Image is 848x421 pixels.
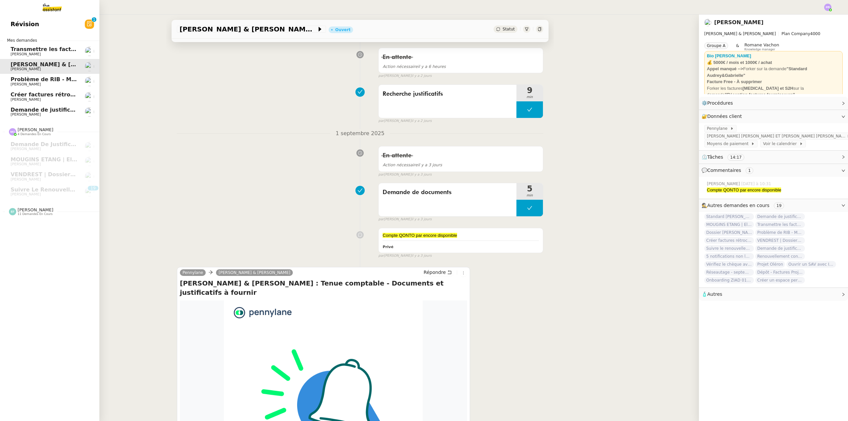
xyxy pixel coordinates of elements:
[383,187,512,197] span: Demande de documents
[744,48,775,51] span: Knowledge manager
[11,162,41,166] span: [PERSON_NAME]
[11,76,126,82] span: Problème de RIB - MATELAS FRANCAIS
[707,133,847,139] span: [PERSON_NAME] [PERSON_NAME] ET [PERSON_NAME] [PERSON_NAME]
[383,245,393,249] b: Privé
[704,245,754,252] span: Suivre le renouvellement produit Trimble
[707,125,730,132] span: Pennylane
[707,66,807,78] strong: "Standard Audrey&Gabrielle"
[383,64,418,69] span: Action nécessaire
[180,26,317,32] span: [PERSON_NAME] & [PERSON_NAME] : Tenue comptable - Documents et justificatifs à fournir
[707,60,772,65] strong: 💰 5000€ / mois et 1000€ / achat
[704,269,754,276] span: Réseautage - septembre 2025
[755,245,805,252] span: Demande de justificatifs Pennylane - août 2025
[411,73,432,79] span: il y a 2 jours
[744,42,779,47] span: Romane Vachon
[786,261,836,268] span: Ouvrir un SAV avec IKEA
[704,42,728,49] nz-tag: Groupe A
[383,233,457,238] span: Compte QONTO par encore disponible
[702,99,736,107] span: ⚙️
[92,17,96,22] nz-badge-sup: 1
[707,154,723,160] span: Tâches
[755,229,805,236] span: Problème de RIB - MATELAS FRANCAIS
[699,151,848,164] div: ⏲️Tâches 14:17
[11,141,173,147] span: Demande de justificatifs Pennylane - septembre 2025
[741,181,772,187] span: [DATE] à 10:31
[755,253,805,260] span: Renouvellement contrat Opale STOCCO
[11,97,41,102] span: [PERSON_NAME]
[755,237,805,244] span: VENDREST | Dossiers Drive - SCI Gabrielle
[11,91,162,98] span: Créer factures rétrocommission Atelier Courbettes
[707,181,741,187] span: [PERSON_NAME]
[699,288,848,301] div: 🧴Autres
[774,202,784,209] nz-tag: 19
[516,185,543,193] span: 5
[746,167,754,174] nz-tag: 1
[378,118,384,124] span: par
[378,253,432,259] small: [PERSON_NAME]
[707,168,741,173] span: Commentaires
[18,132,51,136] span: 4 demandes en cours
[9,128,16,135] img: svg
[704,19,712,26] img: users%2FfjlNmCTkLiVoA3HQjY3GA5JXGxb2%2Favatar%2Fstarofservice_97480retdsc0392.png
[704,213,754,220] span: Standard [PERSON_NAME]
[11,82,41,86] span: [PERSON_NAME]
[3,37,41,44] span: Mes demandes
[11,171,135,178] span: VENDREST | Dossiers Drive - SCI Gabrielle
[743,86,793,91] strong: [MEDICAL_DATA] et S2H
[702,203,787,208] span: 🕵️
[11,19,39,29] span: Révision
[707,85,840,98] div: Forker les factures sur la demande
[378,172,384,178] span: par
[699,164,848,177] div: 💬Commentaires 1
[335,28,350,32] div: Ouvert
[503,27,515,31] span: Statut
[11,52,41,56] span: [PERSON_NAME]
[702,154,750,160] span: ⏲️
[383,163,418,167] span: Action nécessaire
[707,291,722,297] span: Autres
[85,157,94,166] img: users%2FfjlNmCTkLiVoA3HQjY3GA5JXGxb2%2Favatar%2Fstarofservice_97480retdsc0392.png
[699,97,848,110] div: ⚙️Procédures
[704,229,754,236] span: Dossier [PERSON_NAME] / OPCO / Mediaschool - erreur de SIRET + résiliation contrat
[90,186,93,192] p: 1
[702,168,756,173] span: 💬
[9,208,16,215] img: svg
[810,31,821,36] span: 4000
[707,66,840,79] div: Forker sur la demande
[383,89,512,99] span: Recherche justificatifs
[707,53,751,58] a: Bio [PERSON_NAME]
[11,112,41,117] span: [PERSON_NAME]
[704,221,754,228] span: MOUGINS ETANG | Electroménagers
[85,47,94,56] img: users%2FfjlNmCTkLiVoA3HQjY3GA5JXGxb2%2Favatar%2Fstarofservice_97480retdsc0392.png
[704,261,754,268] span: Vérifiez le chèque avec La Redoute
[378,118,432,124] small: [PERSON_NAME]
[824,4,831,11] img: svg
[707,187,781,192] span: Compte QONTO par encore disponible
[736,42,739,51] span: &
[232,307,293,318] img: Pennylane logo
[11,147,41,151] span: [PERSON_NAME]
[11,192,41,196] span: [PERSON_NAME]
[424,269,446,276] span: Répondre
[707,114,742,119] span: Données client
[704,253,754,260] span: 5 notifications non lues sur Pennylane
[383,153,411,159] span: En attente
[85,92,94,101] img: users%2FfjlNmCTkLiVoA3HQjY3GA5JXGxb2%2Favatar%2Fstarofservice_97480retdsc0392.png
[755,261,785,268] span: Projet Oléron
[383,163,442,167] span: il y a 3 jours
[763,140,799,147] span: Voir le calendrier
[516,94,543,100] span: min
[11,186,137,193] span: Suivre le renouvellement produit Trimble
[378,217,432,222] small: [PERSON_NAME]
[85,62,94,71] img: users%2FfjlNmCTkLiVoA3HQjY3GA5JXGxb2%2Favatar%2Fstarofservice_97480retdsc0392.png
[85,172,94,181] img: users%2FfjlNmCTkLiVoA3HQjY3GA5JXGxb2%2Favatar%2Fstarofservice_97480retdsc0392.png
[516,193,543,198] span: min
[755,269,805,276] span: Dépôt - Factures Projets
[755,277,805,284] span: Créer un espace personnel sur SYLAé
[383,54,411,60] span: En attente
[93,17,95,23] p: 1
[411,118,432,124] span: il y a 2 jours
[725,92,795,97] strong: "Réception factures fournisseurs"
[18,127,53,132] span: [PERSON_NAME]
